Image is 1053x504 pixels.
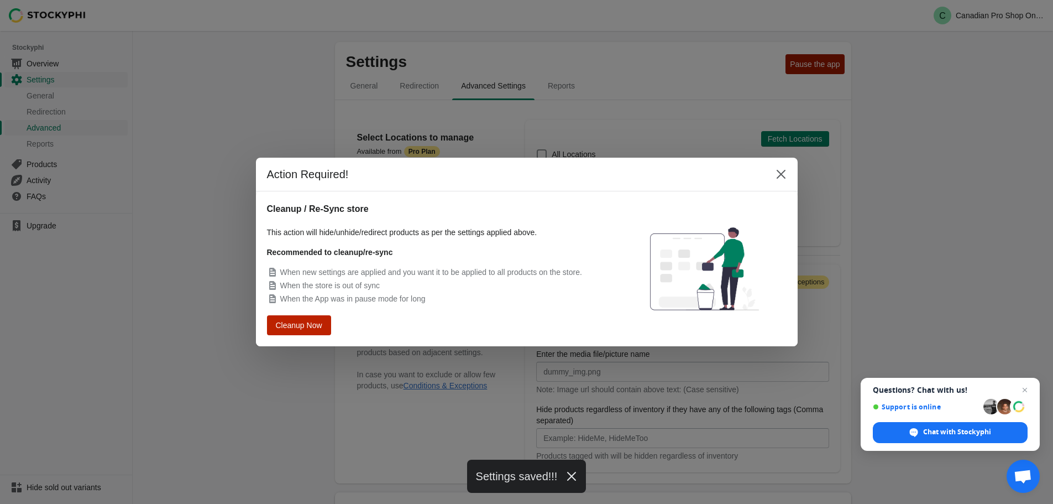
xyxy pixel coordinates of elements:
[280,268,582,277] span: When new settings are applied and you want it to be applied to all products on the store.
[280,294,426,303] span: When the App was in pause mode for long
[873,422,1028,443] span: Chat with Stockyphi
[278,321,320,329] span: Cleanup Now
[267,202,611,216] h2: Cleanup / Re-Sync store
[873,403,979,411] span: Support is online
[873,386,1028,394] span: Questions? Chat with us!
[270,316,328,334] button: Cleanup Now
[771,164,791,184] button: Close
[267,227,611,238] p: This action will hide/unhide/redirect products as per the settings applied above.
[467,460,586,493] div: Settings saved!!!
[267,167,760,182] h2: Action Required!
[1007,460,1040,493] a: Open chat
[280,281,380,290] span: When the store is out of sync
[267,248,393,257] strong: Recommended to cleanup/re-sync
[923,427,991,437] span: Chat with Stockyphi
